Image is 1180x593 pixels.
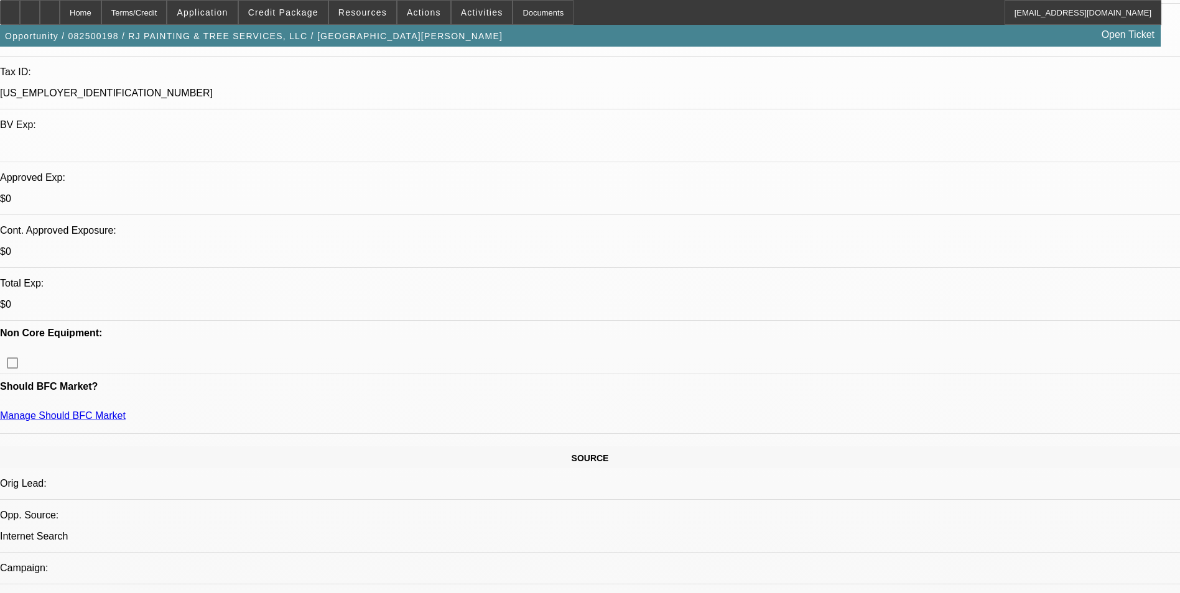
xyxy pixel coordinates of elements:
a: Open Ticket [1097,24,1159,45]
span: Credit Package [248,7,318,17]
span: Actions [407,7,441,17]
span: SOURCE [572,453,609,463]
button: Credit Package [239,1,328,24]
span: Activities [461,7,503,17]
button: Actions [397,1,450,24]
button: Activities [452,1,513,24]
button: Resources [329,1,396,24]
span: Application [177,7,228,17]
button: Application [167,1,237,24]
span: Opportunity / 082500198 / RJ PAINTING & TREE SERVICES, LLC / [GEOGRAPHIC_DATA][PERSON_NAME] [5,31,503,41]
span: Resources [338,7,387,17]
